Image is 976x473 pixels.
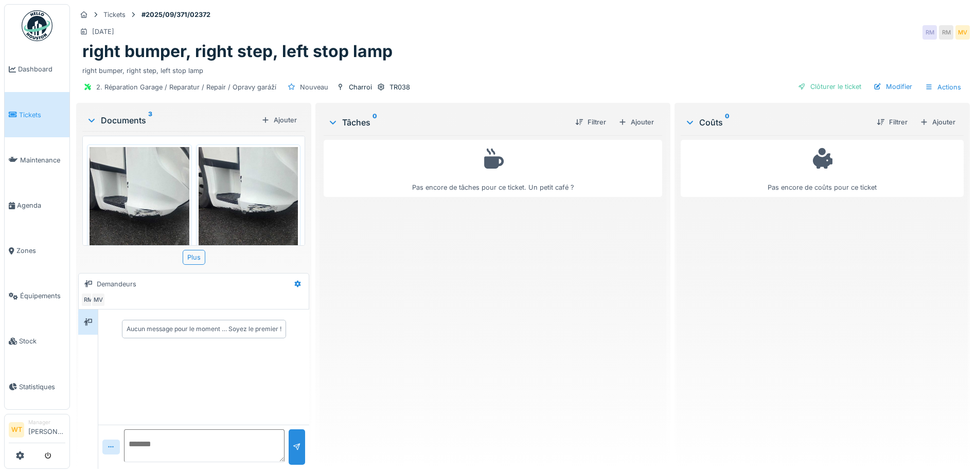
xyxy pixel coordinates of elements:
[5,183,69,228] a: Agenda
[81,293,95,307] div: RM
[389,82,410,92] div: TR038
[96,82,276,92] div: 2. Réparation Garage / Reparatur / Repair / Opravy garáží
[17,201,65,210] span: Agenda
[20,291,65,301] span: Équipements
[5,137,69,183] a: Maintenance
[19,110,65,120] span: Tickets
[794,80,865,94] div: Clôturer le ticket
[28,419,65,426] div: Manager
[90,147,189,280] img: fsx0tylm799f5dsn0bf6hgn3bize
[19,382,65,392] span: Statistiques
[22,10,52,41] img: Badge_color-CXgf-gQk.svg
[257,113,301,127] div: Ajouter
[5,319,69,364] a: Stock
[82,42,393,61] h1: right bumper, right step, left stop lamp
[725,116,730,129] sup: 0
[300,82,328,92] div: Nouveau
[9,419,65,443] a: WT Manager[PERSON_NAME]
[687,144,957,192] div: Pas encore de coûts pour ce ticket
[28,419,65,441] li: [PERSON_NAME]
[199,147,298,280] img: ukszop6h1s5hwh92grufaouc0p5c
[873,115,912,129] div: Filtrer
[92,27,114,37] div: [DATE]
[97,279,136,289] div: Demandeurs
[869,80,916,94] div: Modifier
[16,246,65,256] span: Zones
[183,250,205,265] div: Plus
[5,92,69,137] a: Tickets
[91,293,105,307] div: MV
[20,155,65,165] span: Maintenance
[349,82,372,92] div: Charroi
[5,274,69,319] a: Équipements
[82,62,964,76] div: right bumper, right step, left stop lamp
[939,25,953,40] div: RM
[9,422,24,438] li: WT
[86,114,257,126] div: Documents
[328,116,567,129] div: Tâches
[372,116,377,129] sup: 0
[127,324,281,334] div: Aucun message pour le moment … Soyez le premier !
[103,10,126,20] div: Tickets
[922,25,937,40] div: RM
[5,364,69,409] a: Statistiques
[18,64,65,74] span: Dashboard
[685,116,868,129] div: Coûts
[614,115,658,129] div: Ajouter
[5,47,69,92] a: Dashboard
[955,25,970,40] div: MV
[137,10,215,20] strong: #2025/09/371/02372
[19,336,65,346] span: Stock
[571,115,610,129] div: Filtrer
[5,228,69,274] a: Zones
[916,115,960,129] div: Ajouter
[330,144,655,192] div: Pas encore de tâches pour ce ticket. Un petit café ?
[920,80,966,95] div: Actions
[148,114,152,126] sup: 3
